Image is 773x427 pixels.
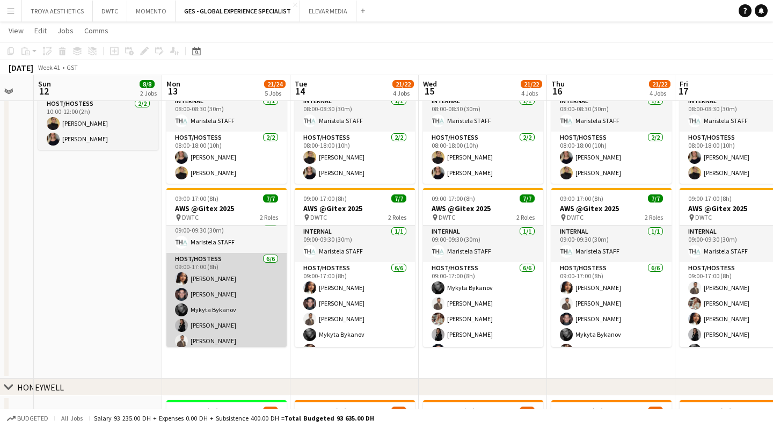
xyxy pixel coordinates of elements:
app-job-card: 08:00-18:00 (10h)3/3Invest Qatar @Gitex 2025 DWTC2 RolesInternal1/108:00-08:30 (30m)Maristela STA... [295,57,415,184]
span: DWTC [310,213,327,221]
span: 1/2 [520,407,535,415]
button: ELEVAR MEDIA [300,1,356,21]
span: Budgeted [17,415,48,422]
span: DWTC [439,213,455,221]
span: All jobs [59,414,85,422]
h3: AWS @Gitex 2025 [295,204,415,213]
div: 5 Jobs [265,89,285,97]
span: 09:00-17:00 (8h) [432,194,475,202]
span: Comms [84,26,108,35]
app-card-role: Internal1/109:00-09:30 (30m)Maristela STAFF [166,216,287,253]
span: 09:00-17:00 (8h) [175,194,218,202]
app-job-card: 08:00-18:00 (10h)3/3Invest Qatar @Gitex 2025 DWTC2 RolesInternal1/108:00-08:30 (30m)Maristela STA... [166,57,287,184]
h3: AWS @Gitex 2025 [166,204,287,213]
h3: AWS @Gitex 2025 [551,204,672,213]
span: 10:00-18:00 (8h) [432,407,475,415]
app-job-card: 09:00-17:00 (8h)7/7AWS @Gitex 2025 DWTC2 RolesInternal1/109:00-09:30 (30m)Maristela STAFFHost/Hos... [423,188,543,347]
span: DWTC [182,213,199,221]
span: 16 [550,85,565,97]
app-card-role: Internal1/108:00-08:30 (30m)Maristela STAFF [295,95,415,132]
span: 09:00-17:00 (8h) [303,194,347,202]
app-card-role: Internal1/109:00-09:30 (30m)Maristela STAFF [551,226,672,262]
span: 1/2 [648,407,663,415]
app-card-role: Internal1/109:00-09:30 (30m)Maristela STAFF [295,226,415,262]
span: Fri [680,79,688,89]
div: HONEYWELL [17,382,64,393]
app-job-card: 08:00-18:00 (10h)3/3Invest Qatar @Gitex 2025 DWTC2 RolesInternal1/108:00-08:30 (30m)Maristela STA... [423,57,543,184]
a: Comms [80,24,113,38]
button: GES - GLOBAL EXPERIENCE SPECIALIST [176,1,300,21]
div: GST [67,63,78,71]
span: 1/2 [263,407,278,415]
a: Edit [30,24,51,38]
app-card-role: Host/Hostess2/208:00-18:00 (10h)[PERSON_NAME][PERSON_NAME] [166,132,287,184]
span: Wed [423,79,437,89]
span: Jobs [57,26,74,35]
span: 7/7 [648,194,663,202]
span: 10:00-18:00 (8h) [560,407,603,415]
div: 4 Jobs [393,89,413,97]
div: 2 Jobs [140,89,157,97]
app-card-role: Host/Hostess6/609:00-17:00 (8h)Mykyta Bykanov[PERSON_NAME][PERSON_NAME][PERSON_NAME][PERSON_NAME] [423,262,543,377]
div: Salary 93 235.00 DH + Expenses 0.00 DH + Subsistence 400.00 DH = [94,414,374,422]
app-card-role: Host/Hostess2/208:00-18:00 (10h)[PERSON_NAME][PERSON_NAME] [551,132,672,184]
span: 21/22 [392,80,414,88]
app-card-role: Host/Hostess6/609:00-17:00 (8h)[PERSON_NAME][PERSON_NAME][PERSON_NAME]Mykyta Bykanov[PERSON_NAME] [551,262,672,377]
span: Total Budgeted 93 635.00 DH [285,414,374,422]
span: 7/7 [391,194,406,202]
app-job-card: 09:00-17:00 (8h)7/7AWS @Gitex 2025 DWTC2 RolesInternal1/109:00-09:30 (30m)Maristela STAFFHost/Hos... [166,188,287,347]
span: DWTC [695,213,712,221]
button: Budgeted [5,412,50,424]
app-job-card: 09:00-17:00 (8h)7/7AWS @Gitex 2025 DWTC2 RolesInternal1/109:00-09:30 (30m)Maristela STAFFHost/Hos... [295,188,415,347]
span: 2 Roles [516,213,535,221]
app-card-role: Internal1/108:00-08:30 (30m)Maristela STAFF [166,95,287,132]
app-card-role: Internal1/109:00-09:30 (30m)Maristela STAFF [423,226,543,262]
span: 21/22 [649,80,670,88]
span: 10:00-18:00 (8h) [688,407,732,415]
app-job-card: 09:00-17:00 (8h)7/7AWS @Gitex 2025 DWTC2 RolesInternal1/109:00-09:30 (30m)Maristela STAFFHost/Hos... [551,188,672,347]
span: Tue [295,79,307,89]
h3: AWS @Gitex 2025 [423,204,543,213]
span: 12 [37,85,51,97]
span: 15 [421,85,437,97]
span: 2 Roles [260,213,278,221]
span: Week 41 [35,63,62,71]
span: 17 [678,85,688,97]
app-card-role: Host/Hostess6/609:00-17:00 (8h)[PERSON_NAME][PERSON_NAME][PERSON_NAME]Mykyta Bykanov[PERSON_NAME] [295,262,415,377]
div: [DATE] [9,62,33,73]
button: MOMENTO [127,1,176,21]
app-card-role: Host/Hostess2/208:00-18:00 (10h)[PERSON_NAME][PERSON_NAME] [295,132,415,184]
div: 4 Jobs [650,89,670,97]
app-card-role: Host/Hostess6/609:00-17:00 (8h)[PERSON_NAME][PERSON_NAME]Mykyta Bykanov[PERSON_NAME][PERSON_NAME] [166,253,287,367]
span: 8/8 [140,80,155,88]
span: 2 Roles [388,213,406,221]
span: Mon [166,79,180,89]
a: View [4,24,28,38]
span: 09:00-17:00 (8h) [560,194,603,202]
span: Edit [34,26,47,35]
app-job-card: 08:00-18:00 (10h)3/3Invest Qatar @Gitex 2025 DWTC2 RolesInternal1/108:00-08:30 (30m)Maristela STA... [551,57,672,184]
a: Jobs [53,24,78,38]
span: 2 Roles [645,213,663,221]
span: 7/7 [263,194,278,202]
span: 10:00-18:00 (8h) [175,407,218,415]
span: DWTC [567,213,584,221]
span: 13 [165,85,180,97]
span: 09:00-17:00 (8h) [688,194,732,202]
div: 4 Jobs [521,89,542,97]
span: View [9,26,24,35]
span: 21/22 [521,80,542,88]
span: Thu [551,79,565,89]
span: Sun [38,79,51,89]
span: 21/24 [264,80,286,88]
span: 14 [293,85,307,97]
span: 7/7 [520,194,535,202]
app-card-role: Host/Hostess2/208:00-18:00 (10h)[PERSON_NAME][PERSON_NAME] [423,132,543,184]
